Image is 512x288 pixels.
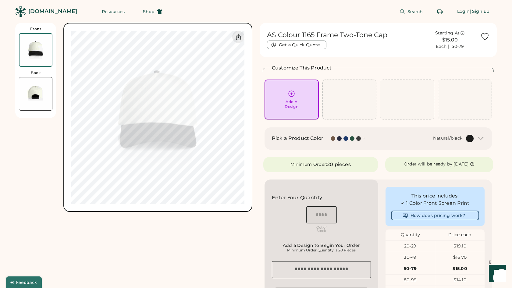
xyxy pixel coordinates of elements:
[453,161,468,167] div: [DATE]
[94,5,132,18] button: Resources
[290,162,327,168] div: Minimum Order:
[435,30,460,36] div: Starting At
[19,77,52,110] img: AS Colour 1165 Natural/black Back Thumbnail
[327,161,350,168] div: 20 pieces
[386,254,435,261] div: 30-49
[470,9,489,15] div: | Sign up
[483,261,509,287] iframe: Front Chat
[392,5,430,18] button: Search
[435,277,485,283] div: $14.10
[391,211,479,220] button: How does pricing work?
[267,31,387,39] h1: AS Colour 1165 Frame Two-Tone Cap
[28,8,77,15] div: [DOMAIN_NAME]
[20,34,52,66] img: AS Colour 1165 Natural/black Front Thumbnail
[435,243,485,249] div: $19.10
[404,161,453,167] div: Order will be ready by
[31,70,41,75] div: Back
[407,9,423,14] span: Search
[386,277,435,283] div: 80-99
[391,192,479,200] div: This price includes:
[434,5,446,18] button: Retrieve an order
[391,200,479,207] div: ✓ 1 Color Front Screen Print
[272,194,322,201] h2: Enter Your Quantity
[436,44,464,50] div: Each | 50-79
[272,135,323,142] h2: Pick a Product Color
[30,27,41,31] div: Front
[232,31,244,43] div: Download Front Mockup
[433,135,462,141] div: Natural/black
[435,232,485,238] div: Price each
[274,248,369,253] div: Minimum Order Quantity is 20 Pieces
[136,5,170,18] button: Shop
[435,266,485,272] div: $15.00
[285,99,298,109] div: Add A Design
[143,9,155,14] span: Shop
[386,243,435,249] div: 20-29
[386,232,435,238] div: Quantity
[274,243,369,248] div: Add a Design to Begin Your Order
[306,226,337,233] div: Out of Stock
[272,64,332,72] h2: Customize This Product
[435,254,485,261] div: $16.70
[15,6,26,17] img: Rendered Logo - Screens
[363,135,365,142] div: +
[267,41,326,49] button: Get a Quick Quote
[423,36,477,44] div: $15.00
[386,266,435,272] div: 50-79
[457,9,470,15] div: Login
